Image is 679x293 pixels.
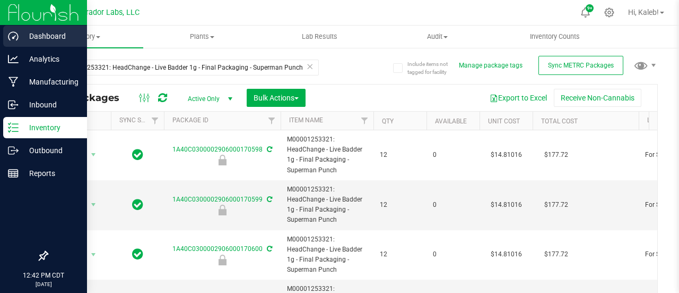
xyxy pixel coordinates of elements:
span: In Sync [132,147,143,162]
p: [DATE] [5,280,82,288]
span: 12 [380,249,420,259]
a: Qty [382,118,394,125]
span: Inventory Counts [516,32,594,41]
a: Filter [356,112,373,130]
inline-svg: Inbound [8,99,19,110]
a: Total Cost [541,118,578,125]
a: Package ID [172,116,208,124]
a: 1A40C0300002906000170600 [172,245,263,253]
a: Filter [146,112,164,130]
span: 0 [433,200,473,210]
inline-svg: Analytics [8,54,19,64]
input: Search Package ID, Item Name, SKU, Lot or Part Number... [47,60,319,76]
a: Inventory Counts [496,26,614,48]
span: M00001253321: HeadChange - Live Badder 1g - Final Packaging - Superman Punch [287,185,367,225]
span: 0 [433,150,473,160]
td: $14.81016 [480,180,533,230]
div: Manage settings [603,7,616,18]
span: 0 [433,249,473,259]
a: Item Name [289,116,323,124]
a: Audit [378,26,496,48]
button: Manage package tags [459,61,523,70]
div: For Sale [162,205,282,215]
a: 1A40C0300002906000170599 [172,196,263,203]
span: select [87,147,100,162]
inline-svg: Outbound [8,145,19,156]
span: select [87,197,100,212]
a: Lab Results [261,26,379,48]
p: Dashboard [19,30,82,43]
a: Plants [143,26,261,48]
a: Unit Cost [488,118,520,125]
inline-svg: Dashboard [8,31,19,41]
span: M00001253321: HeadChange - Live Badder 1g - Final Packaging - Superman Punch [287,235,367,275]
span: $177.72 [539,247,573,262]
span: select [87,247,100,262]
button: Export to Excel [483,89,554,107]
span: In Sync [132,197,143,212]
p: Analytics [19,53,82,65]
p: Manufacturing [19,76,82,88]
p: Outbound [19,144,82,157]
p: 12:42 PM CDT [5,271,82,280]
span: $177.72 [539,147,573,163]
button: Receive Non-Cannabis [554,89,641,107]
inline-svg: Reports [8,168,19,179]
span: Hi, Kaleb! [628,8,659,16]
span: Include items not tagged for facility [407,60,460,76]
span: Audit [379,32,495,41]
span: Curador Labs, LLC [77,8,140,17]
span: Plants [144,32,260,41]
a: Available [435,118,467,125]
span: Sync from Compliance System [265,146,272,153]
div: For Sale [162,155,282,165]
td: $14.81016 [480,130,533,180]
span: Sync from Compliance System [265,196,272,203]
iframe: Resource center [11,208,42,240]
span: Sync METRC Packages [548,62,614,69]
inline-svg: Manufacturing [8,77,19,87]
a: 1A40C0300002906000170598 [172,146,263,153]
span: M00001253321: HeadChange - Live Badder 1g - Final Packaging - Superman Punch [287,135,367,175]
p: Inventory [19,121,82,134]
span: 12 [380,200,420,210]
span: All Packages [55,92,130,104]
a: Sync Status [119,116,160,124]
button: Sync METRC Packages [538,56,623,75]
span: In Sync [132,247,143,262]
span: 9+ [587,6,592,11]
td: $14.81016 [480,230,533,280]
span: Bulk Actions [254,94,299,102]
span: $177.72 [539,197,573,213]
span: Sync from Compliance System [265,245,272,253]
span: Lab Results [288,32,352,41]
div: For Sale [162,255,282,265]
a: Filter [263,112,281,130]
p: Reports [19,167,82,180]
p: Inbound [19,98,82,111]
span: 12 [380,150,420,160]
span: Clear [306,60,314,73]
inline-svg: Inventory [8,122,19,133]
button: Bulk Actions [247,89,306,107]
